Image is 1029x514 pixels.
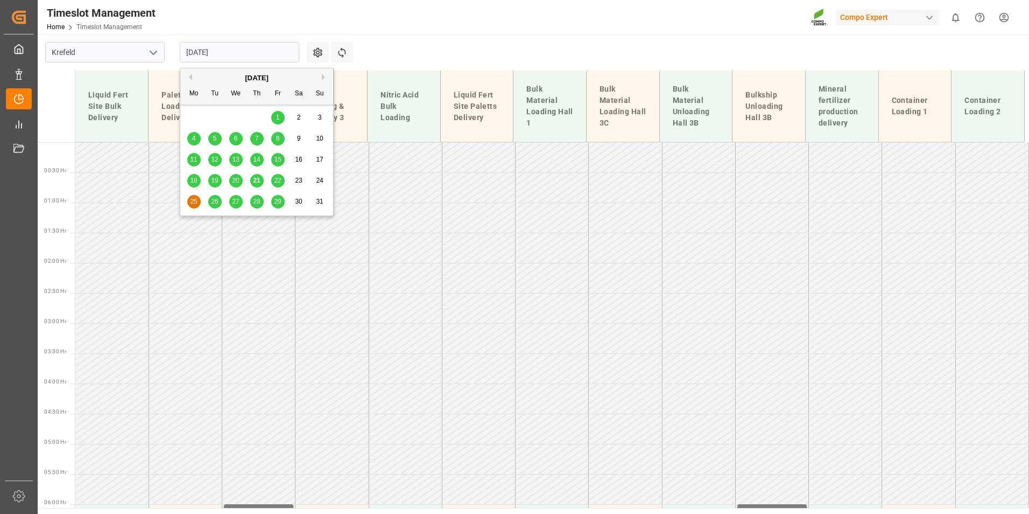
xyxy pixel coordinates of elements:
span: 00:30 Hr [44,168,66,173]
div: Mo [187,87,201,101]
div: Tu [208,87,222,101]
div: Choose Saturday, August 30th, 2025 [292,195,306,209]
span: 28 [253,198,260,205]
div: Liquid Fert Site Bulk Delivery [84,85,139,128]
span: 12 [211,156,218,163]
span: 24 [316,177,323,184]
a: Home [47,23,65,31]
div: [DATE] [180,73,333,84]
span: 23 [295,177,302,184]
div: Choose Thursday, August 7th, 2025 [250,132,264,145]
div: Choose Wednesday, August 6th, 2025 [229,132,243,145]
span: 04:30 Hr [44,409,66,415]
span: 16 [295,156,302,163]
span: 31 [316,198,323,205]
div: Bulk Material Loading Hall 3C [595,79,651,133]
div: Choose Friday, August 22nd, 2025 [271,174,285,187]
div: Choose Monday, August 25th, 2025 [187,195,201,209]
input: DD.MM.YYYY [180,42,299,62]
div: Bulk Material Unloading Hall 3B [668,79,724,133]
div: Compo Expert [836,10,939,25]
div: Choose Tuesday, August 19th, 2025 [208,174,222,187]
div: Choose Tuesday, August 12th, 2025 [208,153,222,166]
div: Choose Sunday, August 31st, 2025 [313,195,327,209]
span: 05:30 Hr [44,469,66,475]
div: Choose Monday, August 11th, 2025 [187,153,201,166]
div: We [229,87,243,101]
div: Choose Sunday, August 24th, 2025 [313,174,327,187]
span: 10 [316,135,323,142]
div: Container Loading 1 [887,91,943,122]
button: open menu [145,44,161,61]
span: 19 [211,177,218,184]
button: Compo Expert [836,7,943,27]
span: 26 [211,198,218,205]
span: 02:30 Hr [44,288,66,294]
div: Choose Saturday, August 2nd, 2025 [292,111,306,124]
div: Choose Friday, August 1st, 2025 [271,111,285,124]
div: Choose Sunday, August 10th, 2025 [313,132,327,145]
div: Nitric Acid Bulk Loading [376,85,432,128]
div: Choose Friday, August 29th, 2025 [271,195,285,209]
span: 14 [253,156,260,163]
span: 18 [190,177,197,184]
span: 02:00 Hr [44,258,66,264]
div: Paletts Loading & Delivery 1 [157,85,213,128]
span: 05:00 Hr [44,439,66,445]
div: Choose Sunday, August 3rd, 2025 [313,111,327,124]
span: 03:30 Hr [44,349,66,355]
span: 20 [232,177,239,184]
div: Su [313,87,327,101]
span: 29 [274,198,281,205]
span: 27 [232,198,239,205]
span: 21 [253,177,260,184]
span: 9 [297,135,301,142]
span: 4 [192,135,196,142]
div: Bulk Material Loading Hall 1 [522,79,577,133]
span: 8 [276,135,280,142]
button: Next Month [322,74,328,80]
div: Container Loading 2 [960,91,1016,122]
span: 7 [255,135,259,142]
button: Help Center [968,5,992,30]
div: Choose Tuesday, August 5th, 2025 [208,132,222,145]
div: month 2025-08 [184,107,330,212]
button: show 0 new notifications [943,5,968,30]
span: 03:00 Hr [44,318,66,324]
span: 6 [234,135,238,142]
div: Fr [271,87,285,101]
div: Choose Tuesday, August 26th, 2025 [208,195,222,209]
span: 13 [232,156,239,163]
span: 22 [274,177,281,184]
span: 06:00 Hr [44,499,66,505]
div: Choose Saturday, August 23rd, 2025 [292,174,306,187]
div: Bulkship Unloading Hall 3B [741,85,797,128]
img: Screenshot%202023-09-29%20at%2010.02.21.png_1712312052.png [811,8,828,27]
span: 17 [316,156,323,163]
span: 30 [295,198,302,205]
div: Sa [292,87,306,101]
span: 01:30 Hr [44,228,66,234]
span: 04:00 Hr [44,379,66,385]
div: Choose Sunday, August 17th, 2025 [313,153,327,166]
span: 01:00 Hr [44,198,66,204]
div: Choose Thursday, August 28th, 2025 [250,195,264,209]
div: Choose Friday, August 15th, 2025 [271,153,285,166]
div: Choose Wednesday, August 27th, 2025 [229,195,243,209]
div: Timeslot Management [47,5,156,21]
div: Choose Saturday, August 9th, 2025 [292,132,306,145]
div: Choose Friday, August 8th, 2025 [271,132,285,145]
span: 1 [276,114,280,121]
div: Choose Monday, August 4th, 2025 [187,132,201,145]
span: 15 [274,156,281,163]
span: 5 [213,135,217,142]
div: Liquid Fert Site Paletts Delivery [449,85,505,128]
div: Choose Thursday, August 21st, 2025 [250,174,264,187]
div: Mineral fertilizer production delivery [814,79,870,133]
div: Choose Wednesday, August 13th, 2025 [229,153,243,166]
div: Choose Wednesday, August 20th, 2025 [229,174,243,187]
input: Type to search/select [45,42,165,62]
span: 11 [190,156,197,163]
span: 2 [297,114,301,121]
span: 25 [190,198,197,205]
